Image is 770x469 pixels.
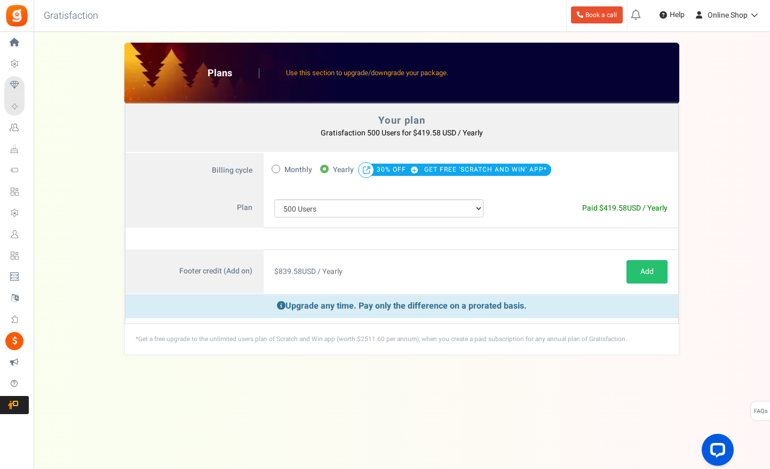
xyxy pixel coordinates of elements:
[125,294,678,318] p: Upgrade any time. Pay only the difference on a prorated basis.
[32,5,110,27] h3: Gratisfaction
[125,153,264,189] label: Billing cycle
[333,163,354,177] span: Yearly
[5,4,29,28] img: Gratisfaction
[655,6,689,23] a: Help
[274,266,343,277] span: $ USD / Yearly
[424,162,547,177] span: GET FREE 'SCRATCH AND WIN' APP*
[321,127,483,139] b: Gratisfaction 500 Users for $419.58 USD / Yearly
[582,203,668,214] span: Paid $ USD / Yearly
[604,203,627,214] span: 419.58
[708,10,748,21] span: Online Shop
[377,165,547,174] a: 30% OFF GET FREE 'SCRATCH AND WIN' APP*
[286,68,448,78] span: Use this section to upgrade/downgrade your package.
[208,68,259,79] h2: Plans
[125,189,264,228] label: Plan
[284,163,312,177] span: Monthly
[377,162,422,177] span: 30% OFF
[125,249,264,294] label: Footer credit (Add on)
[125,324,679,354] div: *Get a free upgrade to the unlimited users plan of Scratch and Win app (worth $2511.60 per annum)...
[626,260,668,284] a: Add
[667,10,685,20] span: Help
[279,266,302,277] span: 839.58
[753,401,768,422] span: FAQs
[571,6,623,23] a: Book a call
[137,115,667,126] h4: Your plan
